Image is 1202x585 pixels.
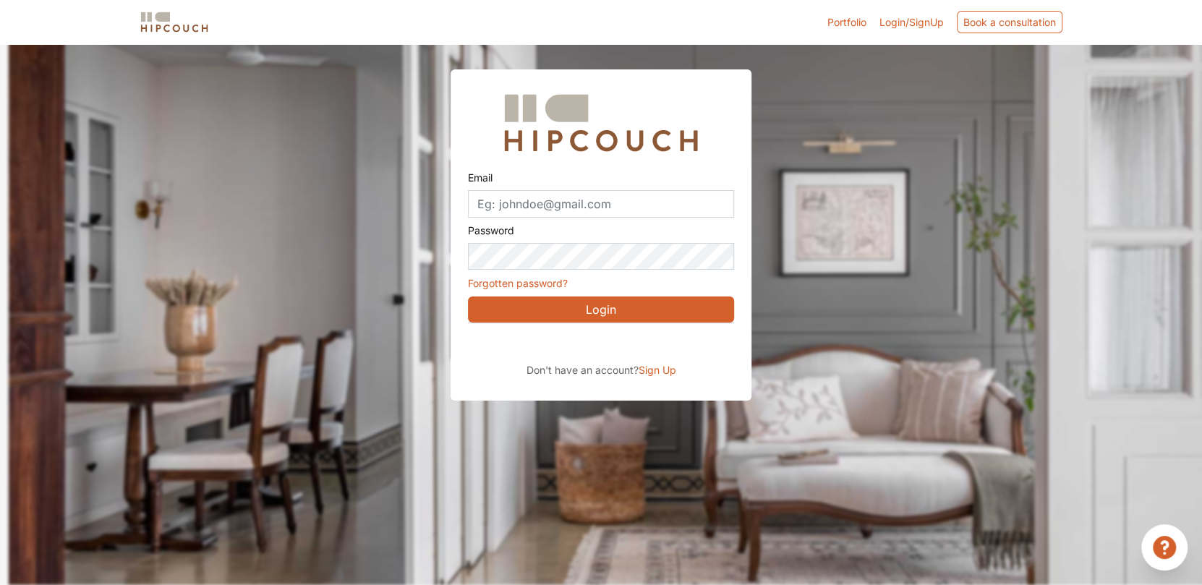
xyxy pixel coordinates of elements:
label: Email [468,165,493,190]
iframe: Sign in with Google Button [461,328,740,359]
div: Book a consultation [957,11,1062,33]
span: Login/SignUp [879,16,944,28]
span: logo-horizontal.svg [138,6,210,38]
img: Hipcouch Logo [497,87,705,159]
span: Don't have an account? [527,364,639,376]
input: Eg: johndoe@gmail.com [468,190,734,218]
img: logo-horizontal.svg [138,9,210,35]
a: Forgotten password? [468,277,568,289]
label: Password [468,218,514,243]
button: Login [468,296,734,323]
span: Sign Up [639,364,676,376]
a: Portfolio [827,14,866,30]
